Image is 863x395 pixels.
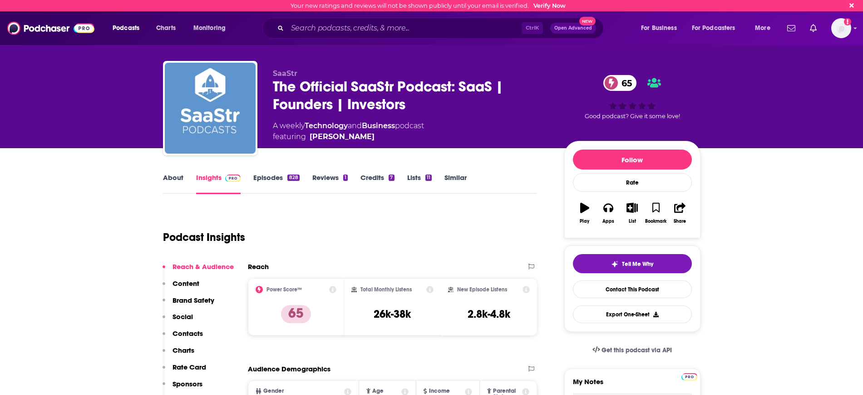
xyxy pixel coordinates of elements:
span: For Podcasters [692,22,735,35]
div: Share [674,219,686,224]
div: 828 [287,175,299,181]
button: open menu [749,21,782,35]
span: Podcasts [113,22,139,35]
a: Episodes828 [253,173,299,194]
span: Logged in as MelissaPS [831,18,851,38]
a: Show notifications dropdown [806,20,820,36]
div: Apps [602,219,614,224]
button: Social [163,312,193,329]
button: open menu [686,21,749,35]
a: Show notifications dropdown [784,20,799,36]
span: For Business [641,22,677,35]
span: New [579,17,596,25]
a: Charts [150,21,181,35]
span: More [755,22,770,35]
a: 65 [603,75,636,91]
div: List [629,219,636,224]
a: Similar [444,173,467,194]
div: Search podcasts, credits, & more... [271,18,612,39]
a: Reviews1 [312,173,348,194]
h2: Total Monthly Listens [360,286,412,293]
a: InsightsPodchaser Pro [196,173,241,194]
span: Open Advanced [554,26,592,30]
h3: 26k-38k [374,307,411,321]
button: Bookmark [644,197,668,230]
div: Bookmark [645,219,666,224]
div: Play [580,219,589,224]
a: Credits7 [360,173,394,194]
h1: Podcast Insights [163,230,245,244]
a: Jason Lemkin [310,131,375,142]
h3: 2.8k-4.8k [468,307,510,321]
p: Rate Card [173,363,206,371]
img: Podchaser Pro [681,373,697,380]
span: Tell Me Why [622,260,653,268]
p: Social [173,312,193,321]
a: Verify Now [533,2,566,9]
a: Pro website [681,372,697,380]
p: Charts [173,346,194,355]
h2: New Episode Listens [457,286,507,293]
img: User Profile [831,18,851,38]
input: Search podcasts, credits, & more... [287,21,522,35]
p: Contacts [173,329,203,338]
div: Rate [573,173,692,192]
a: About [163,173,183,194]
img: Podchaser - Follow, Share and Rate Podcasts [7,20,94,37]
button: Contacts [163,329,203,346]
button: Reach & Audience [163,262,234,279]
button: Content [163,279,199,296]
p: Brand Safety [173,296,214,305]
a: Contact This Podcast [573,280,692,298]
button: Share [668,197,691,230]
a: Business [362,121,395,130]
span: featuring [273,131,424,142]
div: 1 [343,175,348,181]
button: List [620,197,644,230]
button: Open AdvancedNew [550,23,596,34]
label: My Notes [573,377,692,393]
span: Ctrl K [522,22,543,34]
p: 65 [281,305,311,323]
img: tell me why sparkle [611,260,618,268]
span: SaaStr [273,69,297,78]
svg: Email not verified [844,18,851,25]
a: Technology [305,121,348,130]
span: 65 [612,75,636,91]
span: Get this podcast via API [602,346,672,354]
button: Show profile menu [831,18,851,38]
button: Export One-Sheet [573,305,692,323]
button: Rate Card [163,363,206,380]
span: Income [429,388,450,394]
button: Play [573,197,597,230]
span: Gender [263,388,284,394]
div: Your new ratings and reviews will not be shown publicly until your email is verified. [291,2,566,9]
div: 7 [389,175,394,181]
button: Charts [163,346,194,363]
h2: Reach [248,262,269,271]
div: 11 [425,175,432,181]
span: Monitoring [193,22,226,35]
button: Brand Safety [163,296,214,313]
button: Apps [597,197,620,230]
button: tell me why sparkleTell Me Why [573,254,692,273]
span: and [348,121,362,130]
span: Charts [156,22,176,35]
button: open menu [187,21,237,35]
div: 65Good podcast? Give it some love! [564,69,700,126]
p: Reach & Audience [173,262,234,271]
button: open menu [635,21,688,35]
img: Podchaser Pro [225,175,241,182]
button: Follow [573,150,692,170]
div: A weekly podcast [273,120,424,142]
p: Content [173,279,199,288]
img: The Official SaaStr Podcast: SaaS | Founders | Investors [165,63,256,154]
h2: Power Score™ [266,286,302,293]
p: Sponsors [173,380,202,388]
a: Get this podcast via API [585,339,680,361]
span: Age [372,388,384,394]
a: Lists11 [407,173,432,194]
button: open menu [106,21,151,35]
